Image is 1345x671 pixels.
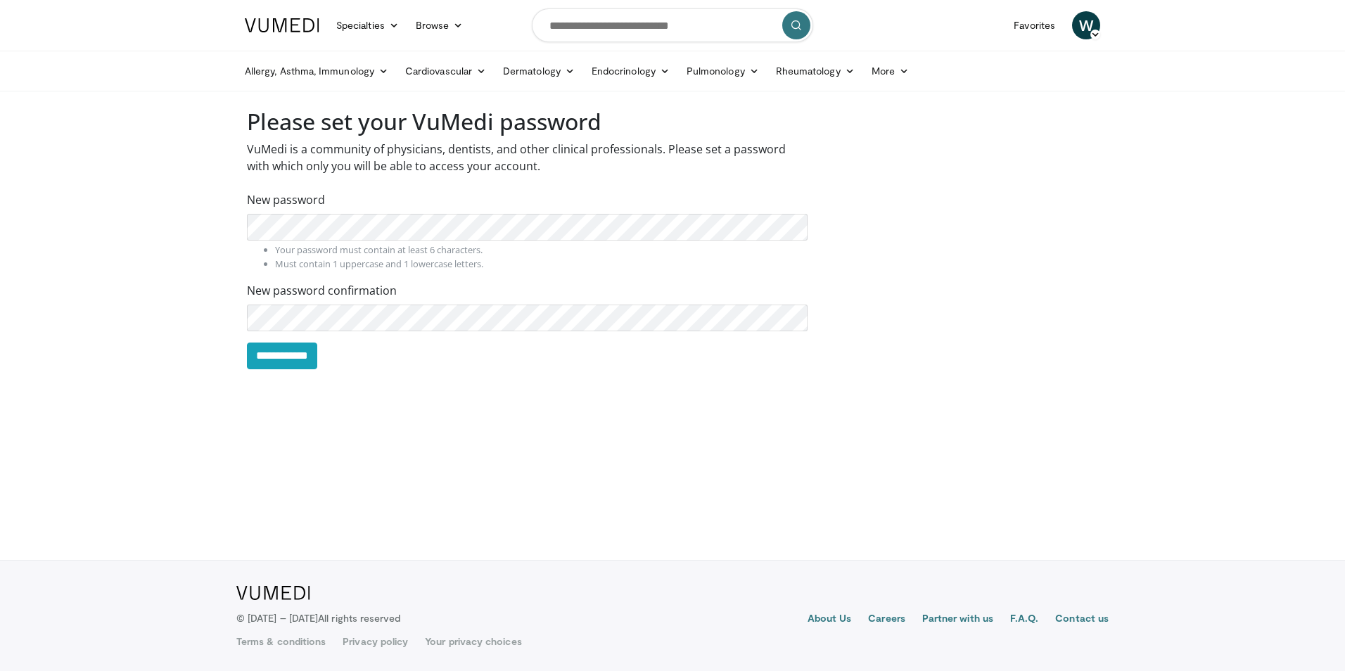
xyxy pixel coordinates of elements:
a: Cardiovascular [397,57,495,85]
a: More [863,57,917,85]
span: All rights reserved [318,612,400,624]
img: VuMedi Logo [245,18,319,32]
p: © [DATE] – [DATE] [236,611,401,625]
a: Partner with us [922,611,993,628]
input: Search topics, interventions [532,8,813,42]
img: VuMedi Logo [236,586,310,600]
h2: Please set your VuMedi password [247,108,808,135]
a: About Us [808,611,852,628]
a: Browse [407,11,472,39]
p: VuMedi is a community of physicians, dentists, and other clinical professionals. Please set a pas... [247,141,808,174]
a: Specialties [328,11,407,39]
label: New password [247,191,325,208]
a: Pulmonology [678,57,767,85]
a: Privacy policy [343,634,408,648]
label: New password confirmation [247,282,397,299]
a: Careers [868,611,905,628]
li: Your password must contain at least 6 characters. [275,243,808,257]
a: Favorites [1005,11,1064,39]
li: Must contain 1 uppercase and 1 lowercase letters. [275,257,808,271]
a: Endocrinology [583,57,678,85]
a: Allergy, Asthma, Immunology [236,57,397,85]
a: F.A.Q. [1010,611,1038,628]
a: Your privacy choices [425,634,521,648]
a: Terms & conditions [236,634,326,648]
a: Dermatology [495,57,583,85]
a: W [1072,11,1100,39]
a: Rheumatology [767,57,863,85]
a: Contact us [1055,611,1109,628]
